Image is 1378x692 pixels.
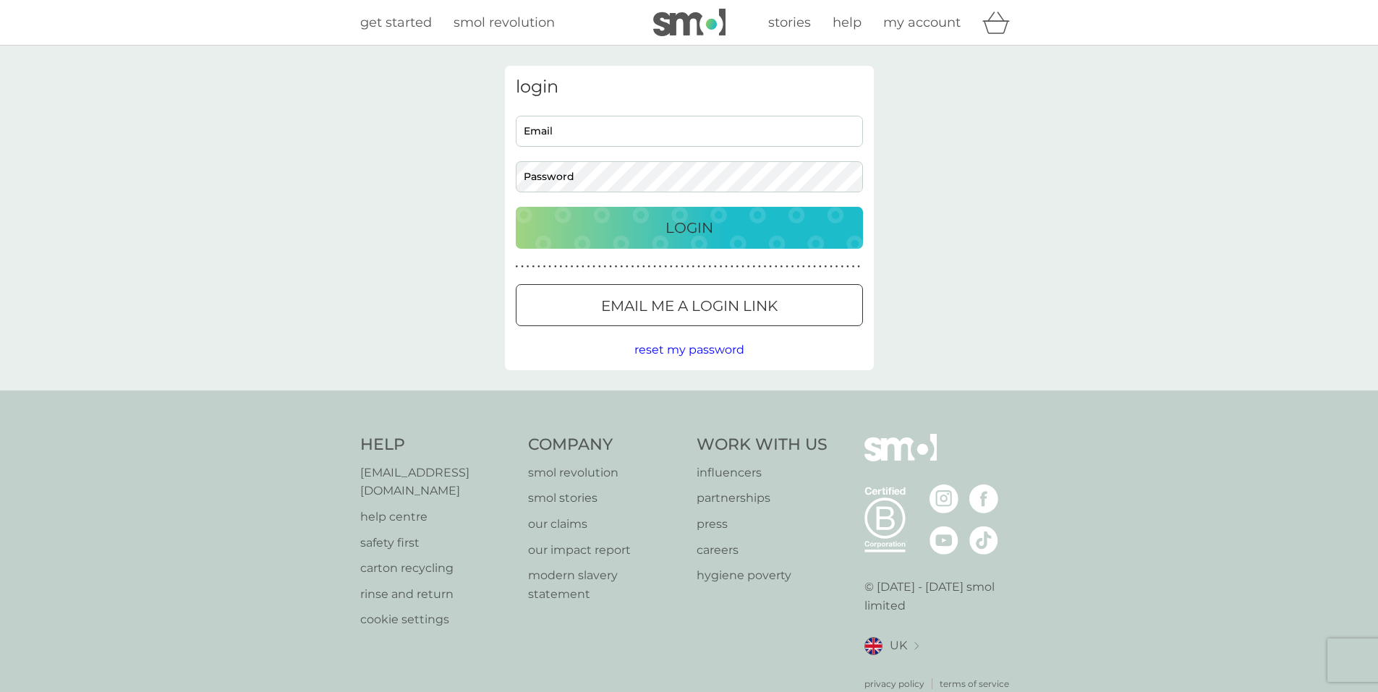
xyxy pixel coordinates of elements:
p: help centre [360,508,514,526]
img: select a new location [914,642,919,650]
p: ● [631,263,634,270]
p: ● [532,263,535,270]
p: ● [609,263,612,270]
a: careers [697,541,828,560]
a: privacy policy [864,677,924,691]
p: ● [708,263,711,270]
p: ● [642,263,645,270]
p: ● [846,263,849,270]
p: ● [775,263,778,270]
p: ● [527,263,529,270]
p: ● [548,263,551,270]
p: ● [521,263,524,270]
p: ● [813,263,816,270]
img: visit the smol Facebook page [969,484,998,513]
a: hygiene poverty [697,566,828,585]
p: ● [819,263,822,270]
a: smol revolution [528,464,682,482]
p: ● [537,263,540,270]
p: ● [592,263,595,270]
p: ● [670,263,673,270]
img: visit the smol Instagram page [930,484,958,513]
p: Email me a login link [601,294,778,317]
p: ● [703,263,706,270]
p: Login [665,216,713,239]
p: ● [857,263,860,270]
a: terms of service [940,677,1009,691]
a: cookie settings [360,610,514,629]
button: Login [516,207,863,249]
p: ● [830,263,833,270]
span: my account [883,14,961,30]
a: partnerships [697,489,828,508]
a: smol stories [528,489,682,508]
p: ● [725,263,728,270]
h4: Company [528,434,682,456]
p: ● [615,263,618,270]
p: ● [676,263,679,270]
p: ● [692,263,695,270]
a: stories [768,12,811,33]
p: ● [571,263,574,270]
p: ● [653,263,656,270]
p: ● [841,263,843,270]
a: safety first [360,534,514,552]
span: get started [360,14,432,30]
p: ● [560,263,563,270]
p: ● [752,263,755,270]
a: our claims [528,515,682,534]
p: ● [637,263,639,270]
p: ● [764,263,767,270]
a: our impact report [528,541,682,560]
img: visit the smol Youtube page [930,526,958,555]
p: ● [681,263,684,270]
div: basket [982,8,1018,37]
p: influencers [697,464,828,482]
p: ● [664,263,667,270]
p: ● [835,263,838,270]
p: ● [786,263,788,270]
a: modern slavery statement [528,566,682,603]
a: press [697,515,828,534]
p: ● [582,263,584,270]
p: ● [565,263,568,270]
span: stories [768,14,811,30]
p: ● [731,263,733,270]
p: ● [758,263,761,270]
p: ● [626,263,629,270]
p: ● [825,263,828,270]
p: ● [808,263,811,270]
p: ● [802,263,805,270]
p: ● [714,263,717,270]
h3: login [516,77,863,98]
p: ● [741,263,744,270]
img: smol [653,9,726,36]
p: ● [697,263,700,270]
span: help [833,14,862,30]
p: ● [852,263,855,270]
p: ● [796,263,799,270]
h4: Work With Us [697,434,828,456]
a: carton recycling [360,559,514,578]
img: visit the smol Tiktok page [969,526,998,555]
p: ● [576,263,579,270]
button: Email me a login link [516,284,863,326]
a: [EMAIL_ADDRESS][DOMAIN_NAME] [360,464,514,500]
p: ● [781,263,783,270]
a: smol revolution [454,12,555,33]
p: ● [620,263,623,270]
a: rinse and return [360,585,514,604]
